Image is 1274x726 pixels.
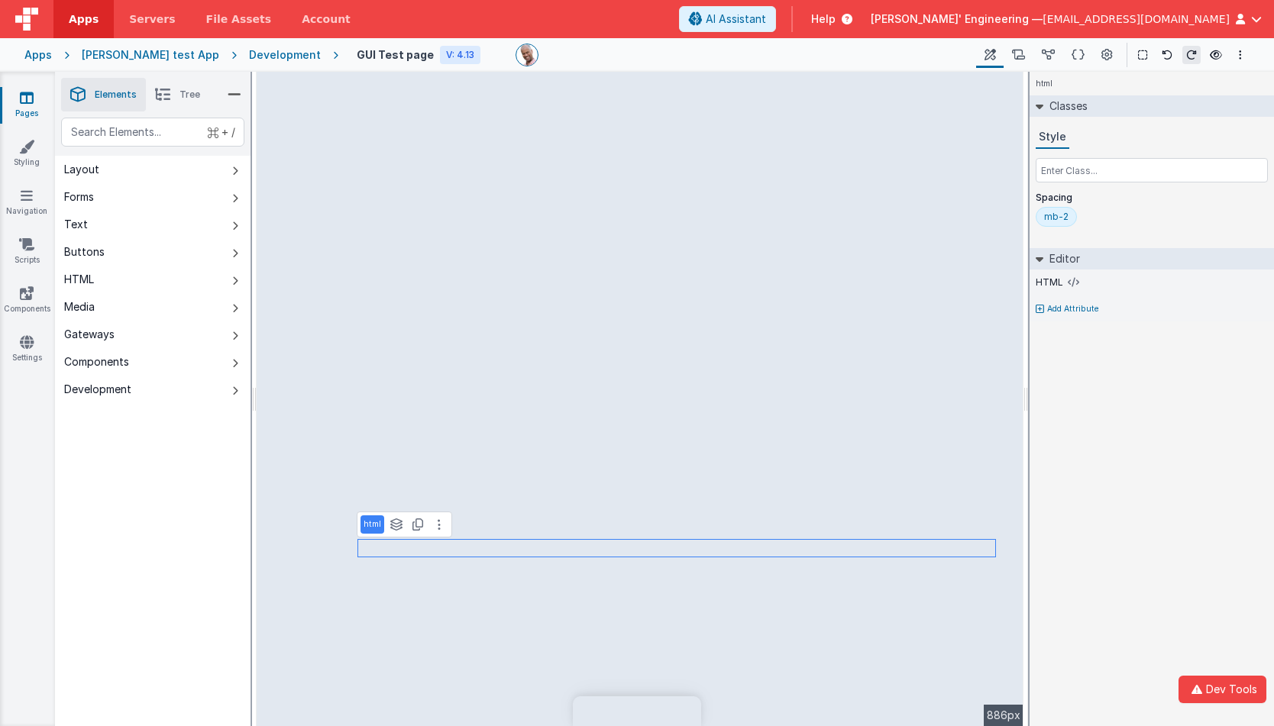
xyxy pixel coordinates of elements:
input: Search Elements... [61,118,244,147]
div: Layout [64,162,99,177]
span: [EMAIL_ADDRESS][DOMAIN_NAME] [1043,11,1230,27]
div: Components [64,354,129,369]
button: Development [55,376,251,403]
span: Tree [179,89,200,101]
button: Style [1036,126,1069,149]
h4: html [1030,72,1059,95]
h2: Editor [1043,248,1080,269]
div: Development [249,47,321,63]
p: html [364,518,381,531]
span: File Assets [206,11,272,27]
button: Forms [55,183,251,211]
button: Media [55,293,251,321]
span: Apps [69,11,99,27]
span: [PERSON_NAME]' Engineering — [871,11,1043,27]
div: V: 4.13 [440,46,480,64]
div: Forms [64,189,94,205]
div: Media [64,299,95,315]
div: [PERSON_NAME] test App [82,47,219,63]
div: mb-2 [1044,211,1069,223]
div: Development [64,382,131,397]
span: AI Assistant [706,11,766,27]
span: Servers [129,11,175,27]
button: Gateways [55,321,251,348]
label: HTML [1036,276,1063,289]
button: Buttons [55,238,251,266]
div: HTML [64,272,94,287]
span: Help [811,11,836,27]
input: Enter Class... [1036,158,1268,182]
h4: GUI Test page [357,47,434,63]
span: Elements [95,89,137,101]
div: Apps [24,47,52,63]
div: Text [64,217,88,232]
button: Dev Tools [1179,676,1266,703]
h2: Classes [1043,95,1088,117]
div: 886px [984,705,1023,726]
button: [PERSON_NAME]' Engineering — [EMAIL_ADDRESS][DOMAIN_NAME] [871,11,1262,27]
button: Layout [55,156,251,183]
button: Add Attribute [1036,303,1268,315]
span: + / [208,118,235,147]
button: AI Assistant [679,6,776,32]
p: Add Attribute [1047,303,1099,315]
img: 11ac31fe5dc3d0eff3fbbbf7b26fa6e1 [516,44,538,66]
p: Spacing [1036,192,1268,204]
button: Components [55,348,251,376]
div: --> [257,72,1023,726]
button: Text [55,211,251,238]
button: Options [1231,46,1250,64]
button: HTML [55,266,251,293]
div: Buttons [64,244,105,260]
div: Gateways [64,327,115,342]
